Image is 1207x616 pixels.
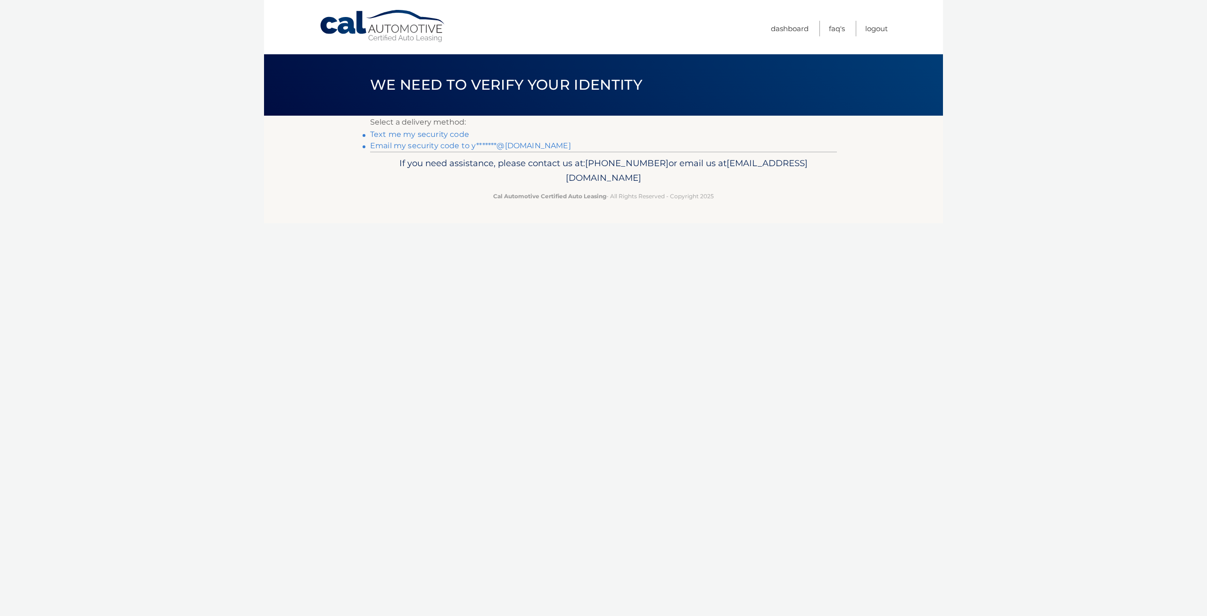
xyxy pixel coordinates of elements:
[865,21,888,36] a: Logout
[376,156,831,186] p: If you need assistance, please contact us at: or email us at
[829,21,845,36] a: FAQ's
[370,116,837,129] p: Select a delivery method:
[376,191,831,201] p: - All Rights Reserved - Copyright 2025
[771,21,809,36] a: Dashboard
[370,130,469,139] a: Text me my security code
[319,9,446,43] a: Cal Automotive
[370,76,642,93] span: We need to verify your identity
[370,141,571,150] a: Email my security code to y*******@[DOMAIN_NAME]
[585,158,669,169] span: [PHONE_NUMBER]
[493,193,606,200] strong: Cal Automotive Certified Auto Leasing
